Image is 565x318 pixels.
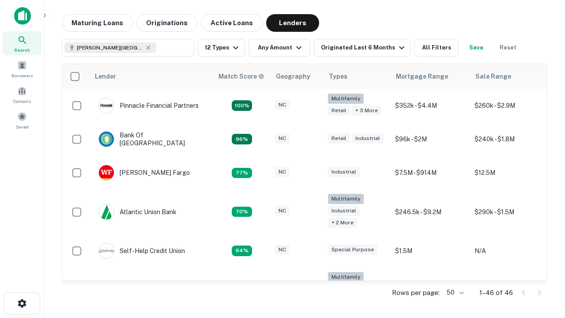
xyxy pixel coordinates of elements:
span: [PERSON_NAME][GEOGRAPHIC_DATA], [GEOGRAPHIC_DATA] [77,44,143,52]
div: NC [275,206,290,216]
div: Pinnacle Financial Partners [98,98,199,114]
button: Any Amount [249,39,310,57]
div: Industrial [328,167,360,177]
div: Self-help Credit Union [98,243,185,259]
button: Lenders [266,14,319,32]
div: Originated Last 6 Months [321,42,407,53]
button: Maturing Loans [62,14,133,32]
img: picture [99,98,114,113]
div: + 3 more [352,106,381,116]
td: $225.3k - $21M [391,268,470,312]
a: Saved [3,108,41,132]
td: $1.5M [391,234,470,268]
a: Contacts [3,83,41,106]
span: Search [14,46,30,53]
img: picture [99,165,114,180]
img: picture [99,204,114,220]
td: $96k - $2M [391,122,470,156]
td: $260k - $2.9M [470,89,550,122]
div: Retail [328,106,350,116]
div: Matching Properties: 10, hasApolloMatch: undefined [232,246,252,256]
button: All Filters [414,39,459,57]
div: Retail [328,133,350,144]
div: [PERSON_NAME] Fargo [98,165,190,181]
div: Matching Properties: 15, hasApolloMatch: undefined [232,134,252,144]
div: Matching Properties: 11, hasApolloMatch: undefined [232,207,252,217]
td: $246.5k - $9.2M [391,189,470,234]
td: N/A [470,234,550,268]
td: $290k - $1.5M [470,189,550,234]
div: Bank Of [GEOGRAPHIC_DATA] [98,131,204,147]
span: Borrowers [11,72,33,79]
div: Industrial [352,133,384,144]
button: Active Loans [201,14,263,32]
th: Sale Range [470,64,550,89]
img: picture [99,132,114,147]
div: Atlantic Union Bank [98,204,177,220]
td: $7.5M - $914M [391,156,470,189]
img: picture [99,243,114,258]
div: Matching Properties: 12, hasApolloMatch: undefined [232,168,252,178]
div: 50 [443,286,465,299]
th: Types [324,64,391,89]
div: Matching Properties: 28, hasApolloMatch: undefined [232,100,252,111]
div: Mortgage Range [396,71,448,82]
button: Reset [494,39,522,57]
div: Multifamily [328,272,364,282]
div: Capitalize uses an advanced AI algorithm to match your search with the best lender. The match sco... [218,72,264,81]
th: Lender [90,64,213,89]
div: Multifamily [328,194,364,204]
h6: Match Score [218,72,263,81]
th: Geography [271,64,324,89]
div: NC [275,167,290,177]
div: Industrial [328,206,360,216]
p: 1–46 of 46 [479,288,513,298]
div: Sale Range [475,71,511,82]
div: NC [275,133,290,144]
button: Save your search to get updates of matches that match your search criteria. [462,39,490,57]
td: $352k - $4.4M [391,89,470,122]
div: NC [275,100,290,110]
div: Multifamily [328,94,364,104]
div: Types [329,71,347,82]
div: + 2 more [328,218,357,228]
a: Search [3,31,41,55]
button: Originated Last 6 Months [314,39,411,57]
td: $12.5M [470,156,550,189]
div: Special Purpose [328,245,377,255]
img: capitalize-icon.png [14,7,31,25]
div: Geography [276,71,310,82]
th: Mortgage Range [391,64,470,89]
a: Borrowers [3,57,41,81]
span: Contacts [13,98,31,105]
button: 12 Types [198,39,245,57]
span: Saved [16,123,29,130]
div: NC [275,245,290,255]
div: Lender [95,71,116,82]
td: $240k - $1.8M [470,122,550,156]
p: Rows per page: [392,288,440,298]
iframe: Chat Widget [521,247,565,290]
td: $265k - $1.1M [470,268,550,312]
button: Originations [136,14,197,32]
th: Capitalize uses an advanced AI algorithm to match your search with the best lender. The match sco... [213,64,271,89]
